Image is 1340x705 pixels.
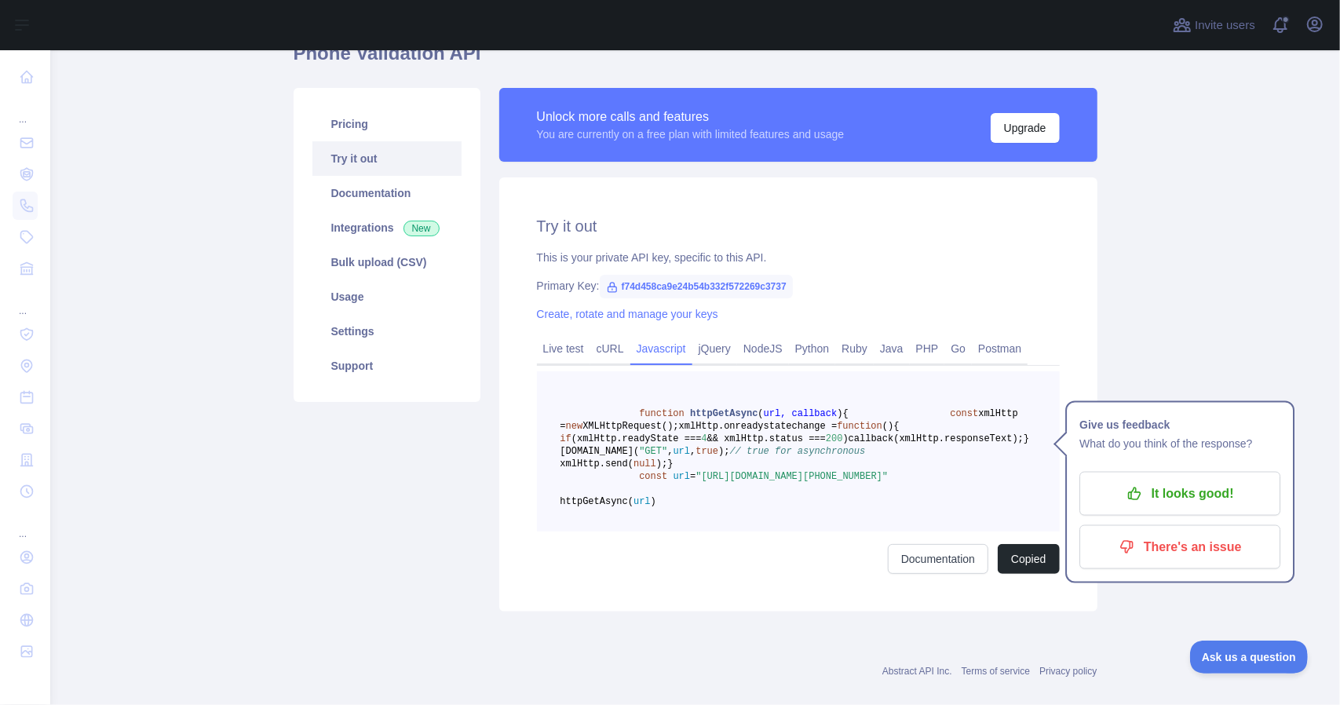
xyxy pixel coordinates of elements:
span: (xmlHttp.readyState === [571,433,702,444]
h1: Phone Validation API [294,41,1097,79]
button: Invite users [1170,13,1258,38]
span: url [674,446,691,457]
span: && xmlHttp.status === [707,433,826,444]
a: Privacy policy [1039,666,1097,677]
iframe: Toggle Customer Support [1190,641,1309,674]
div: ... [13,94,38,126]
span: } [1024,433,1029,444]
span: { [893,421,899,432]
span: , [690,446,696,457]
a: Java [874,336,910,361]
span: 4 [702,433,707,444]
span: url [674,471,691,482]
button: Copied [998,544,1059,574]
a: NodeJS [737,336,789,361]
a: Pricing [312,107,462,141]
span: // true for asynchronous [730,446,866,457]
span: 200 [826,433,843,444]
a: Bulk upload (CSV) [312,245,462,279]
a: Create, rotate and manage your keys [537,308,718,320]
span: ) [843,433,849,444]
span: ( [882,421,888,432]
span: Invite users [1195,16,1255,35]
span: callback(xmlHttp.responseText); [849,433,1024,444]
span: ) [651,496,656,507]
span: ) [888,421,893,432]
div: You are currently on a free plan with limited features and usage [537,126,845,142]
div: ... [13,286,38,317]
a: Postman [972,336,1028,361]
a: PHP [910,336,945,361]
a: Python [789,336,836,361]
button: It looks good! [1079,472,1280,516]
span: ( [758,408,764,419]
h2: Try it out [537,215,1060,237]
a: Settings [312,314,462,349]
a: jQuery [692,336,737,361]
a: Go [944,336,972,361]
a: Support [312,349,462,383]
span: null [633,458,656,469]
span: } [667,458,673,469]
span: xmlHttp.send( [560,458,634,469]
span: true [696,446,718,457]
a: Try it out [312,141,462,176]
a: Javascript [630,336,692,361]
span: httpGetAsync( [560,496,634,507]
span: const [639,471,667,482]
span: ); [656,458,667,469]
span: xmlHttp.onreadystatechange = [679,421,838,432]
span: const [950,408,978,419]
span: if [560,433,571,444]
span: ) [837,408,842,419]
a: Abstract API Inc. [882,666,952,677]
a: Documentation [888,544,988,574]
a: Live test [537,336,590,361]
div: Unlock more calls and features [537,108,845,126]
a: Terms of service [962,666,1030,677]
span: [DOMAIN_NAME]( [560,446,640,457]
span: = [690,471,696,482]
span: url [633,496,651,507]
span: httpGetAsync [690,408,758,419]
div: ... [13,509,38,540]
span: function [639,408,685,419]
h1: Give us feedback [1079,415,1280,434]
div: Primary Key: [537,278,1060,294]
span: , [667,446,673,457]
p: There's an issue [1091,534,1269,561]
span: url, callback [764,408,838,419]
span: "[URL][DOMAIN_NAME][PHONE_NUMBER]" [696,471,888,482]
span: ); [718,446,729,457]
div: This is your private API key, specific to this API. [537,250,1060,265]
button: There's an issue [1079,525,1280,569]
p: What do you think of the response? [1079,434,1280,453]
a: Documentation [312,176,462,210]
a: Integrations New [312,210,462,245]
span: function [837,421,882,432]
span: "GET" [639,446,667,457]
span: new [566,421,583,432]
span: XMLHttpRequest(); [582,421,678,432]
span: { [843,408,849,419]
span: New [403,221,440,236]
span: f74d458ca9e24b54b332f572269c3737 [600,275,793,298]
a: cURL [590,336,630,361]
p: It looks good! [1091,480,1269,507]
button: Upgrade [991,113,1060,143]
a: Ruby [835,336,874,361]
a: Usage [312,279,462,314]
